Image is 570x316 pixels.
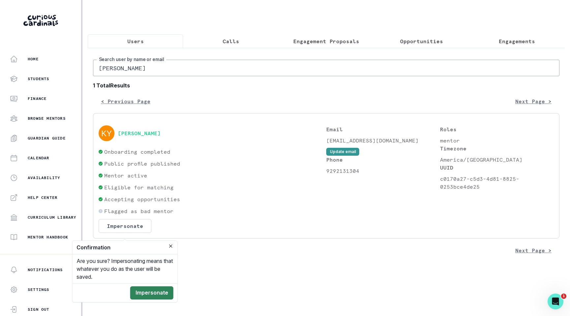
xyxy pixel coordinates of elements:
p: Home [28,56,39,62]
p: Engagement Proposals [293,37,359,45]
img: svg [99,125,114,141]
p: 9292131304 [326,167,440,175]
button: Next Page > [507,95,559,108]
button: Next Page > [507,244,559,257]
p: America/[GEOGRAPHIC_DATA] [440,156,554,164]
p: Users [127,37,144,45]
p: mentor [440,137,554,144]
button: < Previous Page [93,95,158,108]
p: Opportunities [400,37,443,45]
header: Confirmation [73,241,177,254]
p: Mentor active [104,172,147,179]
img: Curious Cardinals Logo [23,15,58,26]
p: Eligible for matching [104,183,174,191]
p: UUID [440,164,554,172]
p: Curriculum Library [28,215,77,220]
p: Flagged as bad mentor [104,207,174,215]
p: Settings [28,287,49,292]
span: 1 [561,294,566,299]
p: Phone [326,156,440,164]
p: Public profile published [104,160,180,168]
p: Roles [440,125,554,133]
button: Impersonate [130,286,174,300]
p: Finance [28,96,47,101]
p: Notifications [28,267,63,272]
p: Email [326,125,440,133]
button: Close [167,242,175,250]
p: Help Center [28,195,57,200]
p: Mentor Handbook [28,235,68,240]
p: Sign Out [28,307,49,312]
p: Students [28,76,49,81]
button: [PERSON_NAME] [118,130,161,137]
p: Availability [28,175,60,180]
p: Timezone [440,144,554,152]
p: Browse Mentors [28,116,66,121]
p: Onboarding completed [104,148,170,156]
p: c0170a27-c5d3-4d81-8825-0253bce4de25 [440,175,554,191]
p: Guardian Guide [28,136,66,141]
p: Calendar [28,155,49,161]
p: Calls [223,37,239,45]
p: Accepting opportunities [104,195,180,203]
div: Are you sure? Impersonating means that whatever you do as the user will be saved. [73,254,177,283]
iframe: Intercom live chat [548,294,563,309]
button: Impersonate [99,219,151,233]
p: Engagements [499,37,535,45]
b: 1 Total Results [93,81,559,89]
button: Update email [326,148,359,156]
p: [EMAIL_ADDRESS][DOMAIN_NAME] [326,137,440,144]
